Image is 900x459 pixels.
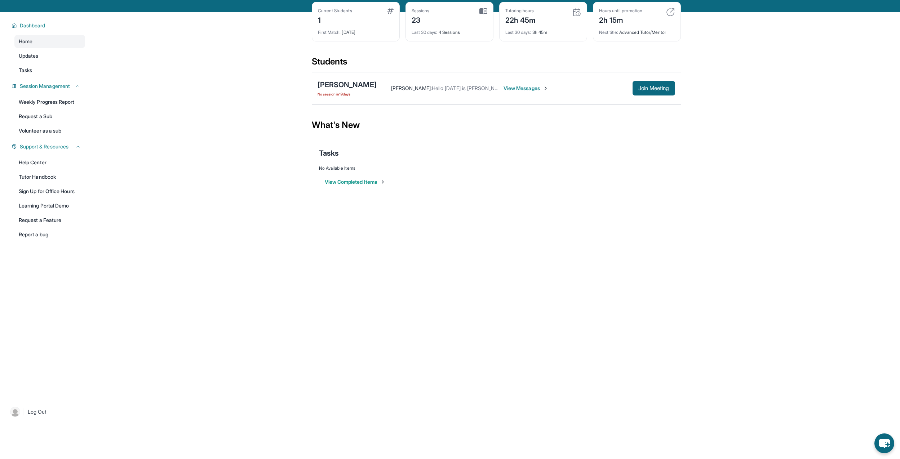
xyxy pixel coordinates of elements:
[325,178,386,186] button: View Completed Items
[14,199,85,212] a: Learning Portal Demo
[7,404,85,420] a: |Log Out
[10,407,20,417] img: user-img
[17,22,81,29] button: Dashboard
[14,124,85,137] a: Volunteer as a sub
[505,30,531,35] span: Last 30 days :
[638,86,669,90] span: Join Meeting
[23,407,25,416] span: |
[666,8,675,17] img: card
[14,64,85,77] a: Tasks
[504,85,549,92] span: View Messages
[14,110,85,123] a: Request a Sub
[17,83,81,90] button: Session Management
[14,35,85,48] a: Home
[543,85,549,91] img: Chevron-Right
[14,156,85,169] a: Help Center
[14,185,85,198] a: Sign Up for Office Hours
[874,433,894,453] button: chat-button
[14,214,85,227] a: Request a Feature
[633,81,675,95] button: Join Meeting
[599,30,619,35] span: Next title :
[479,8,487,14] img: card
[20,143,68,150] span: Support & Resources
[412,8,430,14] div: Sessions
[391,85,432,91] span: [PERSON_NAME] :
[28,408,46,415] span: Log Out
[599,8,642,14] div: Hours until promotion
[505,8,536,14] div: Tutoring hours
[19,52,39,59] span: Updates
[412,25,487,35] div: 4 Sessions
[599,25,675,35] div: Advanced Tutor/Mentor
[312,56,681,72] div: Students
[20,83,70,90] span: Session Management
[572,8,581,17] img: card
[319,148,339,158] span: Tasks
[318,8,352,14] div: Current Students
[19,67,32,74] span: Tasks
[318,25,394,35] div: [DATE]
[599,14,642,25] div: 2h 15m
[318,91,377,97] span: No session in 19 days
[412,14,430,25] div: 23
[318,30,341,35] span: First Match :
[17,143,81,150] button: Support & Resources
[318,14,352,25] div: 1
[318,80,377,90] div: [PERSON_NAME]
[19,38,32,45] span: Home
[14,170,85,183] a: Tutor Handbook
[20,22,45,29] span: Dashboard
[14,49,85,62] a: Updates
[312,109,681,141] div: What's New
[14,228,85,241] a: Report a bug
[319,165,674,171] div: No Available Items
[432,85,656,91] span: Hello [DATE] is [PERSON_NAME] bday I took him to skyzone I going to be home little late Is that ok
[505,25,581,35] div: 3h 45m
[387,8,394,14] img: card
[505,14,536,25] div: 22h 45m
[14,95,85,108] a: Weekly Progress Report
[412,30,438,35] span: Last 30 days :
